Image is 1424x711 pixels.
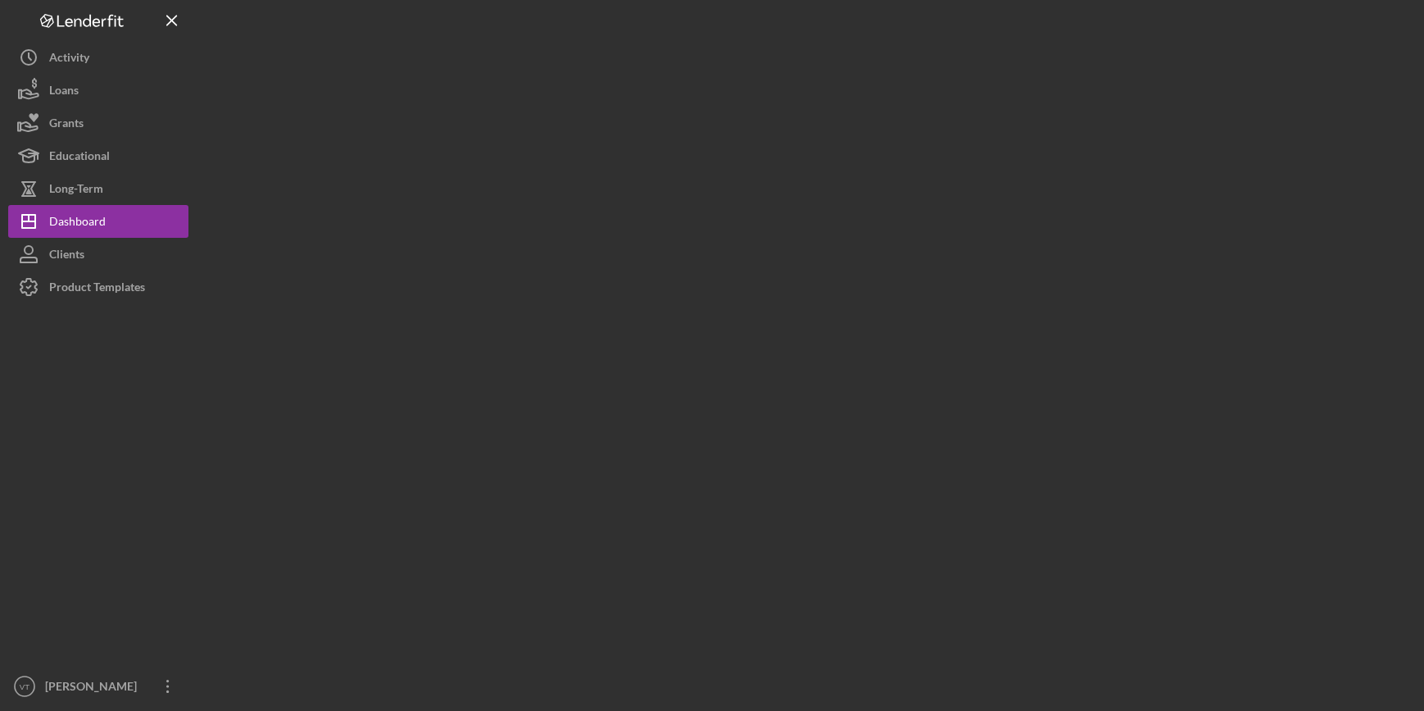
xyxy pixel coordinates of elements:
[49,74,79,111] div: Loans
[8,670,188,703] button: VT[PERSON_NAME]
[8,41,188,74] button: Activity
[8,172,188,205] button: Long-Term
[8,205,188,238] button: Dashboard
[49,139,110,176] div: Educational
[20,682,29,691] text: VT
[8,238,188,271] button: Clients
[49,107,84,144] div: Grants
[49,205,106,242] div: Dashboard
[49,41,89,78] div: Activity
[8,74,188,107] button: Loans
[49,172,103,209] div: Long-Term
[8,107,188,139] button: Grants
[49,238,84,275] div: Clients
[8,271,188,303] button: Product Templates
[8,139,188,172] button: Educational
[41,670,147,707] div: [PERSON_NAME]
[49,271,145,308] div: Product Templates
